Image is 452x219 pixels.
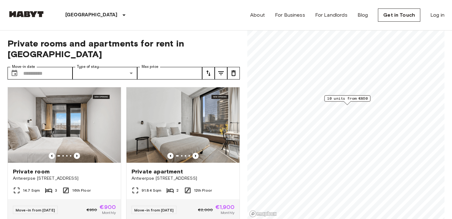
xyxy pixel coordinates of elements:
span: Move-in from [DATE] [134,208,174,212]
span: Private rooms and apartments for rent in [GEOGRAPHIC_DATA] [8,38,240,59]
button: Previous image [49,153,55,159]
button: Previous image [192,153,199,159]
button: tune [215,67,227,79]
img: Marketing picture of unit BE-23-003-045-001 [126,87,239,163]
button: tune [202,67,215,79]
a: Log in [430,11,444,19]
a: Get in Touch [378,8,420,22]
button: Choose date [8,67,21,79]
img: Habyt [8,11,45,17]
label: Type of stay [77,64,99,69]
span: €900 [100,204,116,210]
button: Previous image [74,153,80,159]
a: About [250,11,265,19]
span: Monthly [102,210,116,216]
a: Blog [358,11,368,19]
span: Move-in from [DATE] [16,208,55,212]
span: 91.84 Sqm [142,188,161,193]
a: Mapbox logo [249,210,277,217]
span: 10 units from €850 [327,96,368,101]
span: 16th Floor [72,188,91,193]
label: Move-in date [12,64,35,69]
span: €1,900 [215,204,234,210]
p: [GEOGRAPHIC_DATA] [65,11,118,19]
label: Max price [142,64,159,69]
span: Private room [13,168,50,175]
a: For Landlords [315,11,347,19]
span: Antwerpse [STREET_ADDRESS] [132,175,234,182]
span: Antwerpse [STREET_ADDRESS] [13,175,116,182]
span: Private apartment [132,168,183,175]
span: 14.7 Sqm [23,188,40,193]
span: €950 [87,207,97,213]
span: Monthly [221,210,234,216]
span: 12th Floor [194,188,212,193]
span: €2,000 [198,207,213,213]
a: For Business [275,11,305,19]
button: tune [227,67,240,79]
div: Map marker [324,95,370,105]
span: 2 [176,188,179,193]
span: 3 [55,188,57,193]
button: Previous image [167,153,174,159]
img: Marketing picture of unit BE-23-003-062-001 [8,87,121,163]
